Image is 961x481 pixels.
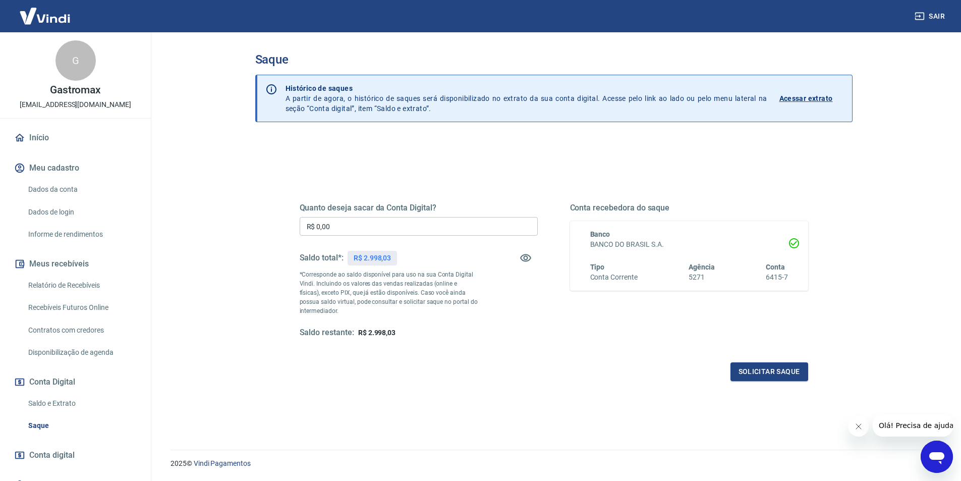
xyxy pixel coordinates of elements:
img: Vindi [12,1,78,31]
p: [EMAIL_ADDRESS][DOMAIN_NAME] [20,99,131,110]
a: Dados da conta [24,179,139,200]
p: R$ 2.998,03 [354,253,391,263]
span: Banco [590,230,610,238]
div: G [55,40,96,81]
span: Agência [689,263,715,271]
span: Conta digital [29,448,75,462]
a: Contratos com credores [24,320,139,341]
a: Vindi Pagamentos [194,459,251,467]
span: R$ 2.998,03 [358,329,395,337]
span: Olá! Precisa de ajuda? [6,7,85,15]
a: Início [12,127,139,149]
iframe: Fechar mensagem [849,416,869,437]
h6: BANCO DO BRASIL S.A. [590,239,788,250]
a: Recebíveis Futuros Online [24,297,139,318]
p: A partir de agora, o histórico de saques será disponibilizado no extrato da sua conta digital. Ac... [286,83,767,114]
a: Saldo e Extrato [24,393,139,414]
a: Conta digital [12,444,139,466]
p: Gastromax [50,85,101,95]
p: Histórico de saques [286,83,767,93]
span: Conta [766,263,785,271]
iframe: Mensagem da empresa [873,414,953,437]
h6: Conta Corrente [590,272,638,283]
button: Sair [913,7,949,26]
p: *Corresponde ao saldo disponível para uso na sua Conta Digital Vindi. Incluindo os valores das ve... [300,270,478,315]
button: Meu cadastro [12,157,139,179]
a: Dados de login [24,202,139,223]
span: Tipo [590,263,605,271]
a: Saque [24,415,139,436]
p: 2025 © [171,458,937,469]
a: Disponibilização de agenda [24,342,139,363]
button: Conta Digital [12,371,139,393]
h3: Saque [255,52,853,67]
iframe: Botão para abrir a janela de mensagens [921,441,953,473]
h6: 5271 [689,272,715,283]
h5: Saldo total*: [300,253,344,263]
p: Acessar extrato [779,93,833,103]
button: Meus recebíveis [12,253,139,275]
h5: Saldo restante: [300,328,354,338]
h5: Quanto deseja sacar da Conta Digital? [300,203,538,213]
a: Acessar extrato [779,83,844,114]
h5: Conta recebedora do saque [570,203,808,213]
a: Relatório de Recebíveis [24,275,139,296]
a: Informe de rendimentos [24,224,139,245]
button: Solicitar saque [730,362,808,381]
h6: 6415-7 [766,272,788,283]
